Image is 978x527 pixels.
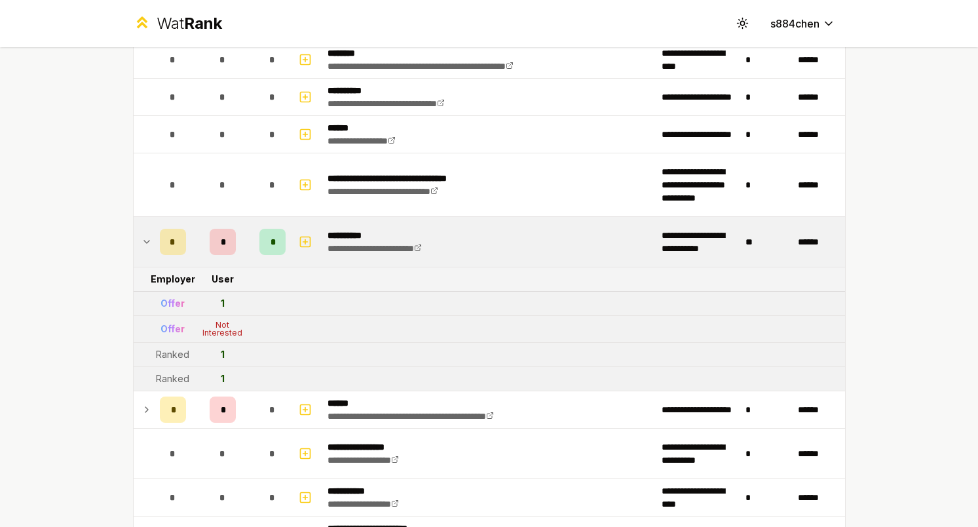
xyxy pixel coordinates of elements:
[155,267,191,291] td: Employer
[221,348,225,361] div: 1
[221,297,225,310] div: 1
[160,297,185,310] div: Offer
[184,14,222,33] span: Rank
[156,372,189,385] div: Ranked
[191,267,254,291] td: User
[221,372,225,385] div: 1
[157,13,222,34] div: Wat
[160,322,185,336] div: Offer
[156,348,189,361] div: Ranked
[133,13,223,34] a: WatRank
[197,321,249,337] div: Not Interested
[770,16,819,31] span: s884chen
[760,12,846,35] button: s884chen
